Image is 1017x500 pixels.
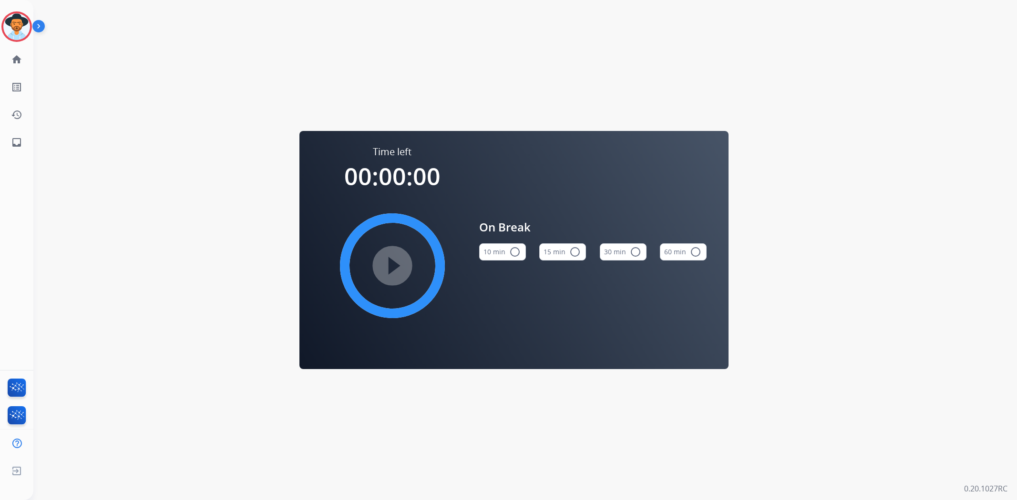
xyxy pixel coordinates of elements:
[630,246,641,258] mat-icon: radio_button_unchecked
[964,483,1007,494] p: 0.20.1027RC
[11,81,22,93] mat-icon: list_alt
[344,160,441,192] span: 00:00:00
[11,137,22,148] mat-icon: inbox
[3,13,30,40] img: avatar
[479,243,526,260] button: 10 min
[660,243,707,260] button: 60 min
[690,246,701,258] mat-icon: radio_button_unchecked
[373,145,411,159] span: Time left
[11,109,22,120] mat-icon: history
[509,246,521,258] mat-icon: radio_button_unchecked
[569,246,581,258] mat-icon: radio_button_unchecked
[600,243,647,260] button: 30 min
[539,243,586,260] button: 15 min
[11,54,22,65] mat-icon: home
[479,219,707,236] span: On Break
